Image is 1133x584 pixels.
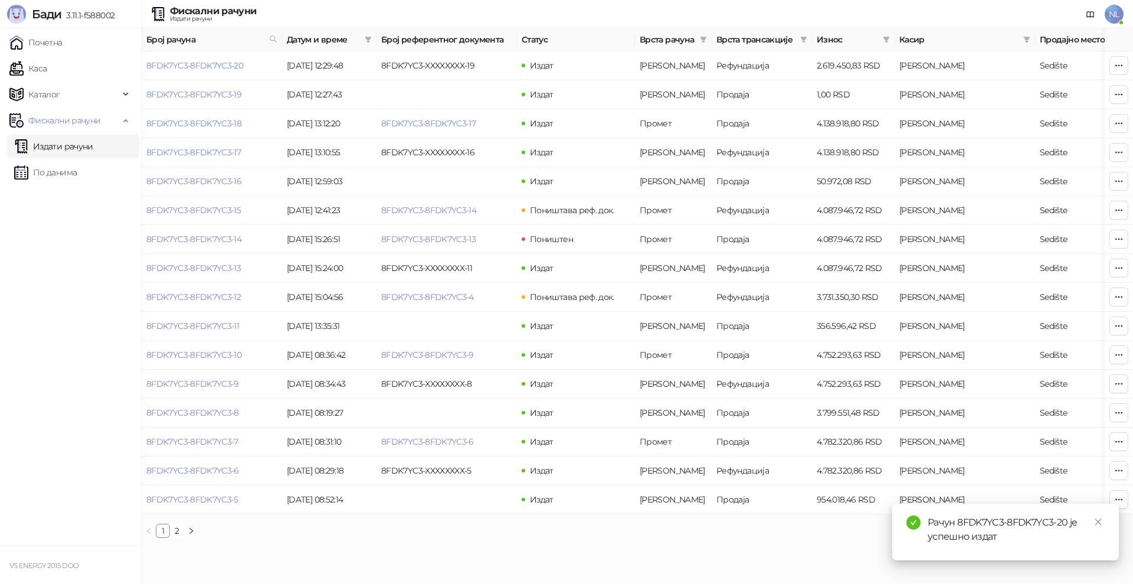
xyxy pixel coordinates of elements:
[895,28,1035,51] th: Касир
[142,341,282,370] td: 8FDK7YC3-8FDK7YC3-10
[712,109,812,138] td: Продаја
[282,312,376,341] td: [DATE] 13:35:31
[282,456,376,485] td: [DATE] 08:29:18
[635,80,712,109] td: Аванс
[142,312,282,341] td: 8FDK7YC3-8FDK7YC3-11
[712,283,812,312] td: Рефундација
[895,312,1035,341] td: Nikola Lakić
[9,31,63,54] a: Почетна
[635,283,712,312] td: Промет
[812,428,895,456] td: 4.782.320,86 RSD
[146,147,241,158] a: 8FDK7YC3-8FDK7YC3-17
[146,33,264,46] span: Број рачуна
[28,83,60,106] span: Каталог
[895,51,1035,80] td: Nikola Lakić
[906,516,921,530] span: check-circle
[517,28,635,51] th: Статус
[142,456,282,485] td: 8FDK7YC3-8FDK7YC3-6
[530,494,554,505] span: Издат
[712,138,812,167] td: Рефундација
[635,370,712,399] td: Аванс
[635,28,712,51] th: Врста рачуна
[287,33,360,46] span: Датум и време
[635,254,712,283] td: Аванс
[895,399,1035,428] td: Nikola Lakić
[146,263,241,273] a: 8FDK7YC3-8FDK7YC3-13
[146,407,239,418] a: 8FDK7YC3-8FDK7YC3-8
[184,524,198,538] li: Следећа страна
[1094,518,1102,526] span: close
[282,283,376,312] td: [DATE] 15:04:56
[14,161,77,184] a: По данима
[146,321,239,331] a: 8FDK7YC3-8FDK7YC3-11
[146,436,238,447] a: 8FDK7YC3-8FDK7YC3-7
[812,225,895,254] td: 4.087.946,72 RSD
[698,31,709,48] span: filter
[530,60,554,71] span: Издат
[812,312,895,341] td: 356.596,42 RSD
[142,138,282,167] td: 8FDK7YC3-8FDK7YC3-17
[146,292,241,302] a: 8FDK7YC3-8FDK7YC3-12
[142,225,282,254] td: 8FDK7YC3-8FDK7YC3-14
[712,51,812,80] td: Рефундација
[376,370,517,399] td: 8FDK7YC3-XXXXXXXX-8
[146,350,241,360] a: 8FDK7YC3-8FDK7YC3-10
[170,16,256,22] div: Издати рачуни
[530,292,614,302] span: Поништава реф. док.
[1023,36,1030,43] span: filter
[895,254,1035,283] td: Nikola Lakić
[530,436,554,447] span: Издат
[184,524,198,538] button: right
[635,225,712,254] td: Промет
[635,485,712,514] td: Аванс
[530,118,554,129] span: Издат
[800,36,807,43] span: filter
[365,36,372,43] span: filter
[712,399,812,428] td: Продаја
[530,379,554,389] span: Издат
[812,254,895,283] td: 4.087.946,72 RSD
[712,370,812,399] td: Рефундација
[812,138,895,167] td: 4.138.918,80 RSD
[145,527,152,534] span: left
[61,10,114,21] span: 3.11.1-f588002
[530,234,573,244] span: Поништен
[156,524,170,538] li: 1
[635,51,712,80] td: Аванс
[362,31,374,48] span: filter
[700,36,707,43] span: filter
[712,456,812,485] td: Рефундација
[895,456,1035,485] td: Nikola Lakić
[812,109,895,138] td: 4.138.918,80 RSD
[812,485,895,514] td: 954.018,46 RSD
[635,399,712,428] td: Аванс
[282,370,376,399] td: [DATE] 08:34:43
[1081,5,1100,24] a: Документација
[142,51,282,80] td: 8FDK7YC3-8FDK7YC3-20
[142,28,282,51] th: Број рачуна
[880,31,892,48] span: filter
[282,225,376,254] td: [DATE] 15:26:51
[282,196,376,225] td: [DATE] 12:41:23
[812,196,895,225] td: 4.087.946,72 RSD
[142,428,282,456] td: 8FDK7YC3-8FDK7YC3-7
[530,465,554,476] span: Издат
[282,485,376,514] td: [DATE] 08:52:14
[635,341,712,370] td: Промет
[142,524,156,538] li: Претходна страна
[812,370,895,399] td: 4.752.293,63 RSD
[635,312,712,341] td: Аванс
[142,109,282,138] td: 8FDK7YC3-8FDK7YC3-18
[146,379,239,389] a: 8FDK7YC3-8FDK7YC3-9
[146,176,241,187] a: 8FDK7YC3-8FDK7YC3-16
[376,138,517,167] td: 8FDK7YC3-XXXXXXXX-16
[381,292,474,302] a: 8FDK7YC3-8FDK7YC3-4
[899,33,1019,46] span: Касир
[146,118,241,129] a: 8FDK7YC3-8FDK7YC3-18
[895,80,1035,109] td: Nikola Lakić
[895,138,1035,167] td: Nikola Lakić
[376,28,517,51] th: Број референтног документа
[530,263,554,273] span: Издат
[7,5,26,24] img: Logo
[142,370,282,399] td: 8FDK7YC3-8FDK7YC3-9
